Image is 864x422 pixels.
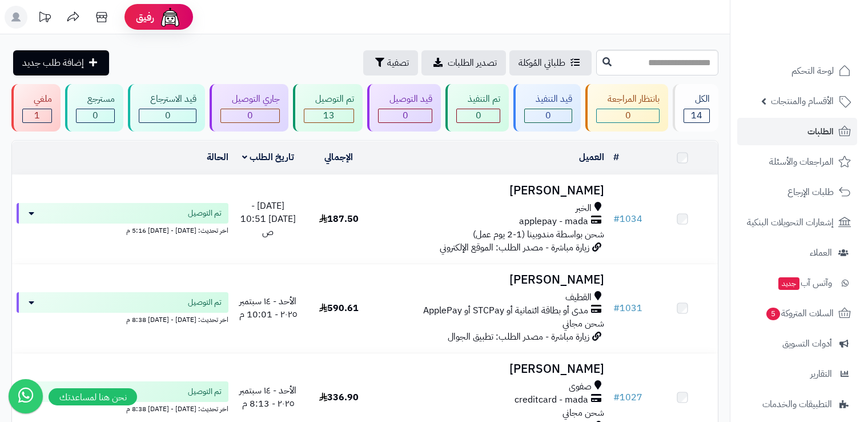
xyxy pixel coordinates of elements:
[77,109,114,122] div: 0
[13,50,109,75] a: إضافة طلب جديد
[769,154,834,170] span: المراجعات والأسئلة
[737,209,857,236] a: إشعارات التحويلات البنكية
[165,109,171,122] span: 0
[363,50,418,75] button: تصفية
[691,109,702,122] span: 14
[737,391,857,418] a: التطبيقات والخدمات
[737,300,857,327] a: السلات المتروكة5
[791,63,834,79] span: لوحة التحكم
[188,297,222,308] span: تم التوصيل
[509,50,592,75] a: طلباتي المُوكلة
[562,406,604,420] span: شحن مجاني
[545,109,551,122] span: 0
[519,215,588,228] span: applepay - mada
[126,84,207,132] a: قيد الاسترجاع 0
[787,184,834,200] span: طلبات الإرجاع
[737,239,857,266] a: العملاء
[613,301,620,315] span: #
[737,269,857,297] a: وآتس آبجديد
[221,109,279,122] div: 0
[597,109,659,122] div: 0
[457,109,500,122] div: 0
[456,93,500,106] div: تم التنفيذ
[220,93,280,106] div: جاري التوصيل
[737,178,857,206] a: طلبات الإرجاع
[159,6,182,29] img: ai-face.png
[188,386,222,397] span: تم التوصيل
[737,148,857,176] a: المراجعات والأسئلة
[613,391,620,404] span: #
[443,84,511,132] a: تم التنفيذ 0
[737,57,857,85] a: لوحة التحكم
[777,275,832,291] span: وآتس آب
[34,109,40,122] span: 1
[17,224,228,236] div: اخر تحديث: [DATE] - [DATE] 5:16 م
[76,93,115,106] div: مسترجع
[747,214,834,230] span: إشعارات التحويلات البنكية
[323,109,335,122] span: 13
[242,150,294,164] a: تاريخ الطلب
[319,391,359,404] span: 336.90
[136,10,154,24] span: رفيق
[22,93,52,106] div: ملغي
[207,84,291,132] a: جاري التوصيل 0
[524,93,572,106] div: قيد التنفيذ
[765,305,834,321] span: السلات المتروكة
[810,245,832,261] span: العملاء
[807,124,834,140] span: الطلبات
[17,313,228,325] div: اخر تحديث: [DATE] - [DATE] 8:38 م
[207,150,228,164] a: الحالة
[473,228,604,241] span: شحن بواسطة مندوبينا (1-2 يوم عمل)
[613,150,619,164] a: #
[476,109,481,122] span: 0
[17,402,228,414] div: اخر تحديث: [DATE] - [DATE] 8:38 م
[139,93,196,106] div: قيد الاسترجاع
[684,93,710,106] div: الكل
[625,109,631,122] span: 0
[319,212,359,226] span: 187.50
[304,93,354,106] div: تم التوصيل
[782,336,832,352] span: أدوات التسويق
[403,109,408,122] span: 0
[670,84,721,132] a: الكل14
[239,294,297,321] span: الأحد - ١٤ سبتمبر ٢٠٢٥ - 10:01 م
[810,366,832,382] span: التقارير
[737,118,857,145] a: الطلبات
[778,277,799,290] span: جديد
[421,50,506,75] a: تصدير الطلبات
[304,109,353,122] div: 13
[596,93,660,106] div: بانتظار المراجعة
[440,241,589,254] span: زيارة مباشرة - مصدر الطلب: الموقع الإلكتروني
[9,84,63,132] a: ملغي 1
[448,330,589,344] span: زيارة مباشرة - مصدر الطلب: تطبيق الجوال
[23,109,51,122] div: 1
[613,301,642,315] a: #1031
[519,56,565,70] span: طلباتي المُوكلة
[379,363,605,376] h3: [PERSON_NAME]
[423,304,588,317] span: مدى أو بطاقة ائتمانية أو STCPay أو ApplePay
[378,93,432,106] div: قيد التوصيل
[613,212,642,226] a: #1034
[583,84,670,132] a: بانتظار المراجعة 0
[613,212,620,226] span: #
[239,384,296,411] span: الأحد - ١٤ سبتمبر ٢٠٢٥ - 8:13 م
[515,393,588,407] span: creditcard - mada
[63,84,126,132] a: مسترجع 0
[30,6,59,31] a: تحديثات المنصة
[565,291,592,304] span: القطيف
[22,56,84,70] span: إضافة طلب جديد
[569,380,592,393] span: صفوى
[576,202,592,215] span: الخبر
[379,273,605,286] h3: [PERSON_NAME]
[766,308,780,320] span: 5
[139,109,196,122] div: 0
[579,150,604,164] a: العميل
[387,56,409,70] span: تصفية
[613,391,642,404] a: #1027
[448,56,497,70] span: تصدير الطلبات
[240,199,296,239] span: [DATE] - [DATE] 10:51 ص
[291,84,365,132] a: تم التوصيل 13
[379,184,605,197] h3: [PERSON_NAME]
[525,109,572,122] div: 0
[737,360,857,388] a: التقارير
